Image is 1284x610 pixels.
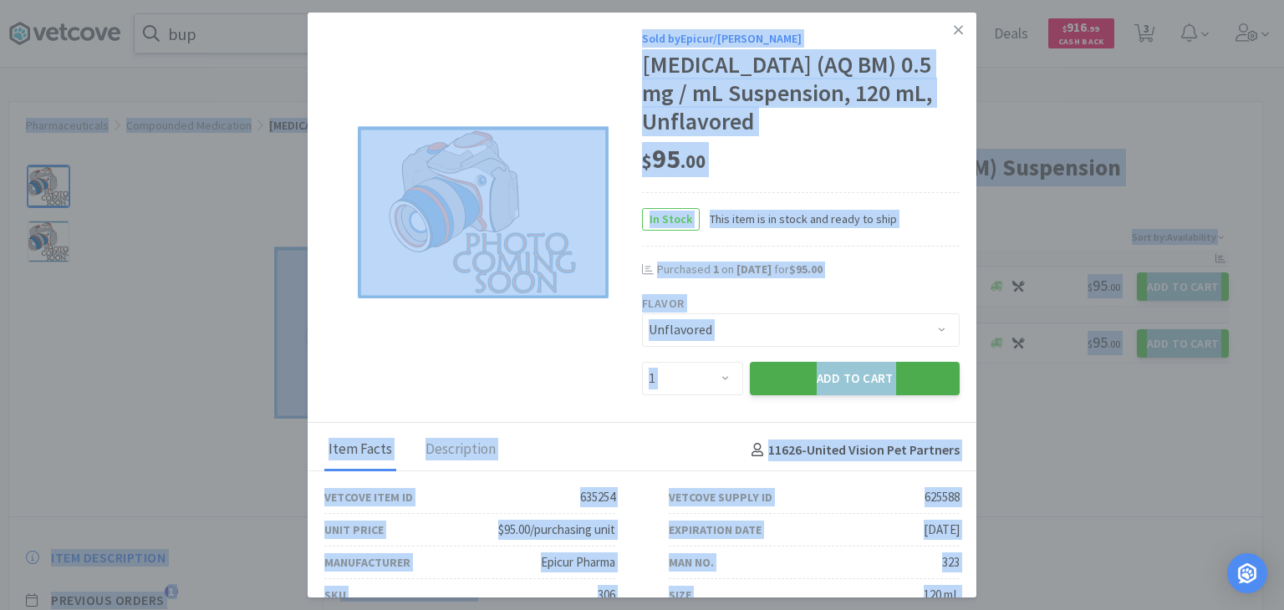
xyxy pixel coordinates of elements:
[736,262,772,277] span: [DATE]
[358,126,609,298] img: 2aecf3bc39b147f98c8aaee10c938b4f_625588.jpeg
[750,362,960,395] button: Add to Cart
[498,520,615,540] div: $95.00/purchasing unit
[324,521,384,539] div: Unit Price
[324,488,413,506] div: Vetcove Item ID
[669,521,762,539] div: Expiration Date
[324,586,346,604] div: SKU
[580,487,615,507] div: 635254
[1227,553,1267,593] div: Open Intercom Messenger
[925,487,960,507] div: 625588
[669,586,691,604] div: Size
[642,150,652,173] span: $
[745,440,960,461] h4: 11626 - United Vision Pet Partners
[643,209,699,230] span: In Stock
[642,142,706,175] span: 95
[789,262,823,277] span: $95.00
[598,585,615,605] div: 306
[924,520,960,540] div: [DATE]
[669,488,772,506] div: Vetcove Supply ID
[713,262,719,277] span: 1
[924,585,960,605] div: 120 mL
[324,553,410,572] div: Manufacturer
[680,150,706,173] span: . 00
[324,430,396,471] div: Item Facts
[642,29,960,48] div: Sold by Epicur/[PERSON_NAME]
[421,430,500,471] div: Description
[657,262,960,278] div: Purchased on for
[642,51,960,135] div: [MEDICAL_DATA] (AQ BM) 0.5 mg / mL Suspension, 120 mL, Unflavored
[642,294,684,313] label: Flavor
[541,552,615,572] div: Epicur Pharma
[942,552,960,572] div: 323
[700,210,897,228] span: This item is in stock and ready to ship
[669,553,714,572] div: Man No.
